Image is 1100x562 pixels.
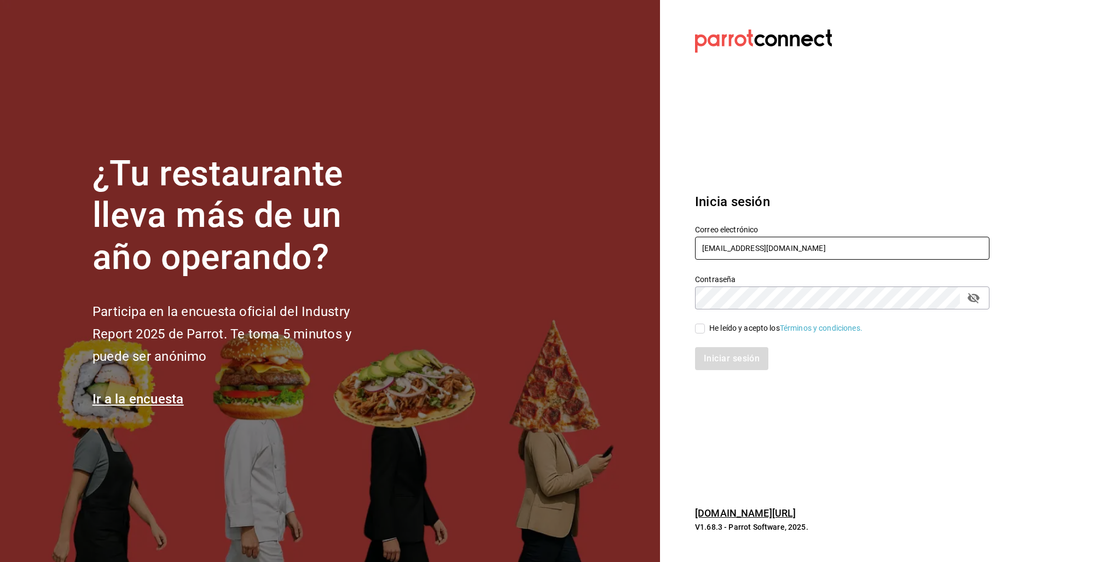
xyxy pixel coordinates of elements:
[92,301,388,367] h2: Participa en la encuesta oficial del Industry Report 2025 de Parrot. Te toma 5 minutos y puede se...
[709,323,862,334] div: He leído y acepto los
[695,522,989,532] p: V1.68.3 - Parrot Software, 2025.
[695,275,989,283] label: Contraseña
[695,225,989,233] label: Correo electrónico
[695,237,989,260] input: Ingresa tu correo electrónico
[695,192,989,212] h3: Inicia sesión
[780,324,862,332] a: Términos y condiciones.
[695,507,796,519] a: [DOMAIN_NAME][URL]
[92,391,184,407] a: Ir a la encuesta
[964,289,983,307] button: passwordField
[92,153,388,279] h1: ¿Tu restaurante lleva más de un año operando?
